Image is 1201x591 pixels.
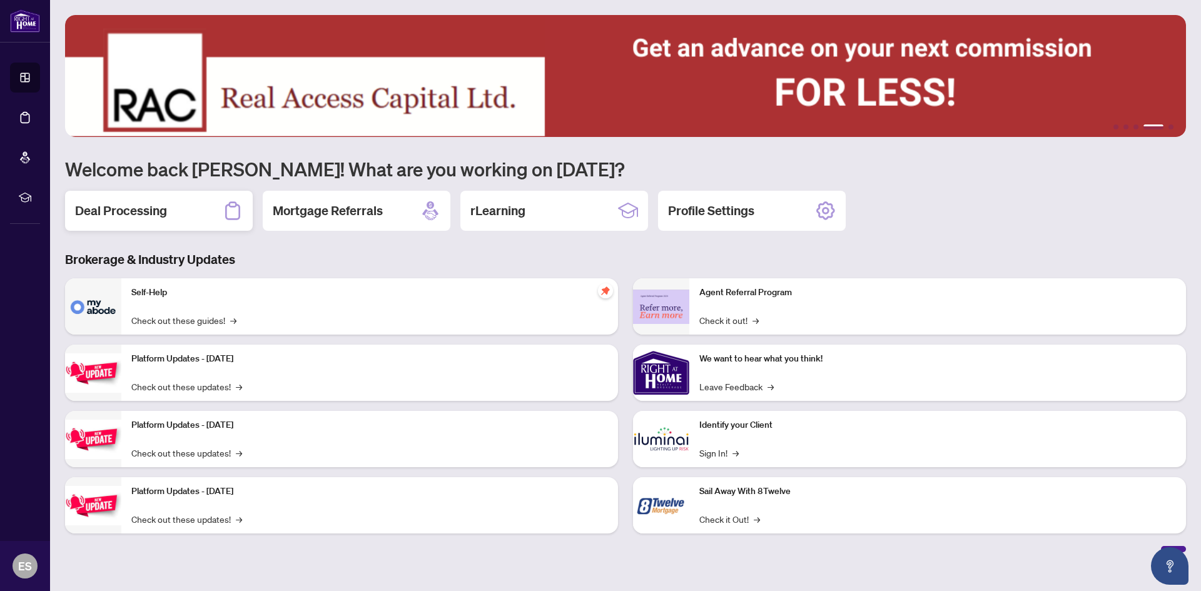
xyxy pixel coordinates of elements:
p: Sail Away With 8Twelve [699,485,1176,498]
a: Leave Feedback→ [699,380,774,393]
a: Sign In!→ [699,446,739,460]
img: Agent Referral Program [633,290,689,324]
p: Agent Referral Program [699,286,1176,300]
a: Check out these updates!→ [131,512,242,526]
p: Self-Help [131,286,608,300]
img: Sail Away With 8Twelve [633,477,689,533]
button: 1 [1113,124,1118,129]
p: Platform Updates - [DATE] [131,352,608,366]
span: → [768,380,774,393]
span: → [236,380,242,393]
button: 5 [1168,124,1173,129]
h2: Mortgage Referrals [273,202,383,220]
img: Platform Updates - July 21, 2025 [65,353,121,393]
a: Check it out!→ [699,313,759,327]
p: Identify your Client [699,418,1176,432]
p: We want to hear what you think! [699,352,1176,366]
img: Platform Updates - July 8, 2025 [65,420,121,459]
span: → [753,313,759,327]
span: → [732,446,739,460]
img: Slide 3 [65,15,1186,137]
a: Check out these updates!→ [131,446,242,460]
button: 3 [1133,124,1138,129]
img: Identify your Client [633,411,689,467]
span: pushpin [598,283,613,298]
a: Check out these guides!→ [131,313,236,327]
img: We want to hear what you think! [633,345,689,401]
img: Platform Updates - June 23, 2025 [65,486,121,525]
button: Open asap [1151,547,1188,585]
span: → [236,446,242,460]
button: 4 [1143,124,1163,129]
span: → [754,512,760,526]
img: Self-Help [65,278,121,335]
img: logo [10,9,40,33]
h3: Brokerage & Industry Updates [65,251,1186,268]
button: 2 [1123,124,1128,129]
a: Check out these updates!→ [131,380,242,393]
a: Check it Out!→ [699,512,760,526]
span: → [230,313,236,327]
p: Platform Updates - [DATE] [131,485,608,498]
span: ES [18,557,32,575]
span: → [236,512,242,526]
h1: Welcome back [PERSON_NAME]! What are you working on [DATE]? [65,157,1186,181]
h2: Profile Settings [668,202,754,220]
p: Platform Updates - [DATE] [131,418,608,432]
h2: rLearning [470,202,525,220]
h2: Deal Processing [75,202,167,220]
